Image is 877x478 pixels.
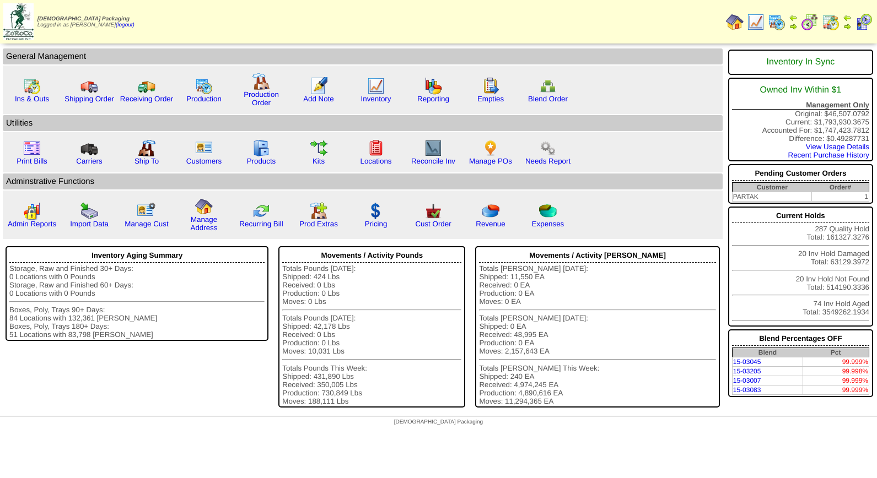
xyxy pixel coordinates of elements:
span: [DEMOGRAPHIC_DATA] Packaging [37,16,130,22]
div: Movements / Activity Pounds [282,248,461,263]
img: dollar.gif [367,202,385,220]
img: line_graph.gif [747,13,765,31]
img: workflow.png [539,139,557,157]
span: [DEMOGRAPHIC_DATA] Packaging [394,419,483,425]
img: customers.gif [195,139,213,157]
div: Owned Inv Within $1 [732,80,869,101]
a: Manage Address [191,215,218,232]
img: arrowleft.gif [789,13,798,22]
div: Pending Customer Orders [732,166,869,181]
a: 15-03045 [733,358,761,366]
img: import.gif [80,202,98,220]
a: Receiving Order [120,95,173,103]
img: calendarinout.gif [822,13,840,31]
td: PARTAK [732,192,812,202]
a: Empties [477,95,504,103]
td: General Management [3,48,723,64]
img: truck2.gif [138,77,155,95]
img: calendarprod.gif [195,77,213,95]
a: Recent Purchase History [788,151,869,159]
div: Inventory In Sync [732,52,869,73]
img: line_graph2.gif [424,139,442,157]
td: Utilities [3,115,723,131]
img: line_graph.gif [367,77,385,95]
div: Blend Percentages OFF [732,332,869,346]
a: Manage POs [469,157,512,165]
img: reconcile.gif [252,202,270,220]
a: Prod Extras [299,220,338,228]
a: Cust Order [415,220,451,228]
img: factory.gif [252,73,270,90]
img: calendarinout.gif [23,77,41,95]
td: 99.998% [803,367,869,376]
a: Production Order [244,90,279,107]
a: Shipping Order [64,95,114,103]
div: Current Holds [732,209,869,223]
img: managecust.png [137,202,157,220]
a: Expenses [532,220,564,228]
a: Add Note [303,95,334,103]
th: Pct [803,348,869,357]
img: zoroco-logo-small.webp [3,3,34,40]
img: truck3.gif [80,139,98,157]
span: Logged in as [PERSON_NAME] [37,16,134,28]
img: po.png [482,139,499,157]
a: Reporting [417,95,449,103]
img: graph.gif [424,77,442,95]
div: Storage, Raw and Finished 30+ Days: 0 Locations with 0 Pounds Storage, Raw and Finished 60+ Days:... [9,264,265,339]
th: Blend [732,348,803,357]
a: Carriers [76,157,102,165]
td: 1 [812,192,869,202]
th: Customer [732,183,812,192]
img: orders.gif [310,77,327,95]
a: Revenue [476,220,505,228]
a: Manage Cust [125,220,168,228]
a: Locations [360,157,391,165]
td: Adminstrative Functions [3,173,723,189]
a: Ship To [134,157,159,165]
div: 287 Quality Hold Total: 161327.3276 20 Inv Hold Damaged Total: 63129.3972 20 Inv Hold Not Found T... [728,207,873,327]
img: home.gif [195,198,213,215]
a: Inventory [361,95,391,103]
a: Admin Reports [8,220,56,228]
div: Original: $46,507.0792 Current: $1,793,930.3675 Accounted For: $1,747,423.7812 Difference: $0.492... [728,78,873,161]
td: 99.999% [803,357,869,367]
a: Pricing [365,220,388,228]
a: Products [247,157,276,165]
th: Order# [812,183,869,192]
img: cust_order.png [424,202,442,220]
img: locations.gif [367,139,385,157]
img: graph2.png [23,202,41,220]
img: prodextras.gif [310,202,327,220]
a: 15-03205 [733,367,761,375]
img: calendarcustomer.gif [855,13,873,31]
div: Totals Pounds [DATE]: Shipped: 424 Lbs Received: 0 Lbs Production: 0 Lbs Moves: 0 Lbs Totals Poun... [282,264,461,405]
td: 99.999% [803,385,869,395]
img: workorder.gif [482,77,499,95]
a: Kits [313,157,325,165]
a: (logout) [116,22,134,28]
a: Production [186,95,222,103]
a: View Usage Details [806,143,869,151]
a: Ins & Outs [15,95,49,103]
td: 99.999% [803,376,869,385]
a: Recurring Bill [239,220,283,228]
img: factory2.gif [138,139,155,157]
div: Inventory Aging Summary [9,248,265,263]
img: cabinet.gif [252,139,270,157]
a: Import Data [70,220,109,228]
a: Reconcile Inv [411,157,455,165]
img: calendarblend.gif [801,13,819,31]
a: Blend Order [528,95,568,103]
img: arrowright.gif [789,22,798,31]
a: Print Bills [17,157,47,165]
a: Customers [186,157,222,165]
img: arrowright.gif [843,22,852,31]
img: invoice2.gif [23,139,41,157]
img: truck.gif [80,77,98,95]
img: pie_chart.png [482,202,499,220]
a: 15-03083 [733,386,761,394]
div: Management Only [732,101,869,110]
img: calendarprod.gif [768,13,785,31]
a: 15-03007 [733,377,761,384]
